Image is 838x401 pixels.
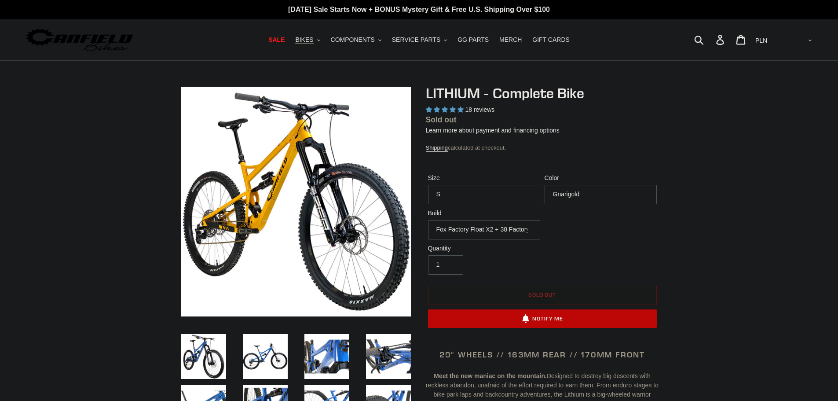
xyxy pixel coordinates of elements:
span: GG PARTS [457,36,489,44]
span: 29" WHEELS // 163mm REAR // 170mm FRONT [439,349,645,360]
span: 5.00 stars [426,106,465,113]
label: Color [545,173,657,183]
button: COMPONENTS [326,34,386,46]
a: GG PARTS [453,34,493,46]
button: Notify Me [428,309,657,328]
button: SERVICE PARTS [388,34,451,46]
img: Load image into Gallery viewer, LITHIUM - Complete Bike [364,332,413,381]
img: Load image into Gallery viewer, LITHIUM - Complete Bike [179,332,228,381]
a: Shipping [426,144,448,152]
h1: LITHIUM - Complete Bike [426,85,659,102]
button: BIKES [291,34,324,46]
a: MERCH [495,34,526,46]
label: Quantity [428,244,540,253]
span: 18 reviews [465,106,494,113]
a: SALE [264,34,289,46]
img: Load image into Gallery viewer, LITHIUM - Complete Bike [241,332,289,381]
label: Size [428,173,540,183]
span: Sold out [528,291,556,298]
span: GIFT CARDS [532,36,570,44]
label: Build [428,209,540,218]
span: BIKES [295,36,313,44]
span: MERCH [499,36,522,44]
span: COMPONENTS [331,36,375,44]
a: GIFT CARDS [528,34,574,46]
span: SALE [268,36,285,44]
b: Meet the new maniac on the mountain. [434,372,547,379]
div: calculated at checkout. [426,143,659,152]
button: Sold out [428,286,657,305]
a: Learn more about payment and financing options [426,127,560,134]
img: Canfield Bikes [24,26,134,54]
input: Search [699,30,721,49]
span: SERVICE PARTS [392,36,440,44]
img: Load image into Gallery viewer, LITHIUM - Complete Bike [303,332,351,381]
span: Sold out [426,115,457,124]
